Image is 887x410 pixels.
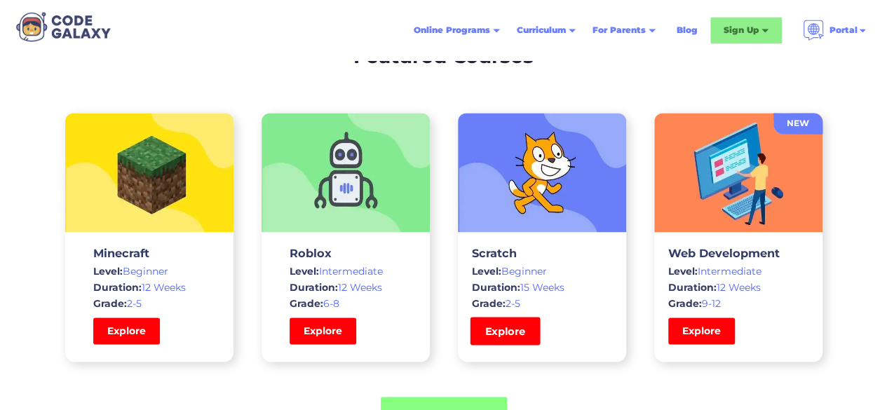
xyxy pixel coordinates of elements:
[668,296,808,310] div: 9-12
[93,317,160,344] a: Explore
[584,18,664,43] div: For Parents
[668,297,702,310] span: Grade:
[668,281,717,294] span: Duration:
[472,296,612,310] div: 2-5
[668,317,735,344] a: Explore
[773,116,822,130] div: NEW
[668,264,808,278] div: Intermediate
[414,23,490,37] div: Online Programs
[470,317,540,345] a: Explore
[472,281,520,294] span: Duration:
[794,14,876,46] div: Portal
[93,280,205,294] div: 12 Weeks
[93,246,205,260] h3: Minecraft
[93,264,205,278] div: Beginner
[290,264,402,278] div: Intermediate
[290,317,356,344] a: Explore
[517,23,566,37] div: Curriculum
[290,281,338,294] span: Duration:
[93,296,205,310] div: 2-5
[472,280,612,294] div: 15 Weeks
[290,265,319,278] span: Level:
[668,18,706,43] a: Blog
[710,17,782,43] div: Sign Up
[668,246,808,260] h3: Web Development
[472,246,612,260] h3: Scratch
[472,265,501,278] span: Level:
[405,18,508,43] div: Online Programs
[290,280,402,294] div: 12 Weeks
[508,18,584,43] div: Curriculum
[320,297,323,310] span: :
[668,265,698,278] span: Level:
[93,265,123,278] span: Level:
[93,297,127,310] span: Grade:
[593,23,646,37] div: For Parents
[724,23,759,37] div: Sign Up
[472,297,506,310] span: Grade:
[290,246,402,260] h3: Roblox
[290,297,320,310] span: Grade
[668,280,808,294] div: 12 Weeks
[93,281,142,294] span: Duration:
[290,296,402,310] div: 6-8
[830,23,858,37] div: Portal
[472,264,612,278] div: Beginner
[773,113,822,134] a: NEW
